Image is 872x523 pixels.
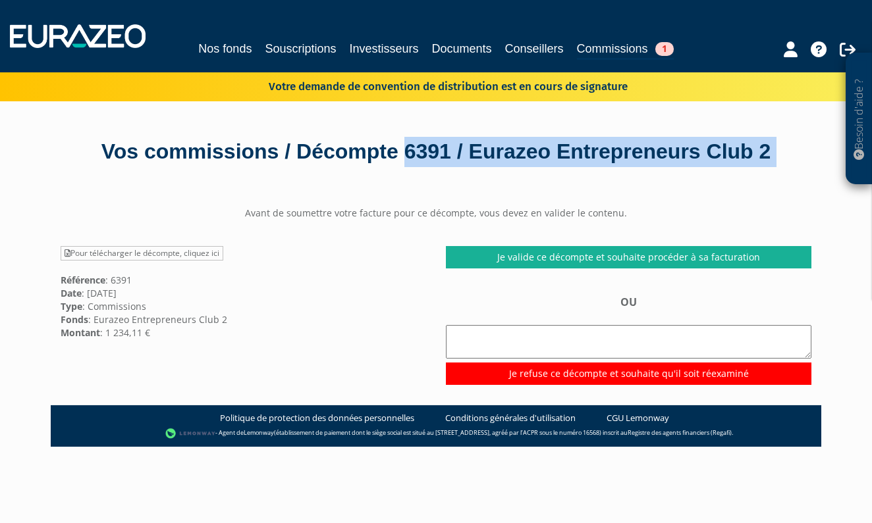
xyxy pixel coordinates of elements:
a: Conditions générales d'utilisation [445,412,576,424]
img: logo-lemonway.png [165,427,216,440]
a: CGU Lemonway [607,412,669,424]
a: Investisseurs [349,39,418,58]
a: Documents [432,39,492,58]
a: Nos fonds [198,39,252,58]
div: OU [446,295,811,385]
div: Vos commissions / Décompte 6391 / Eurazeo Entrepreneurs Club 2 [61,137,811,167]
strong: Date [61,287,82,299]
div: - Agent de (établissement de paiement dont le siège social est situé au [STREET_ADDRESS], agréé p... [64,427,808,440]
a: Conseillers [505,39,564,58]
a: Commissions1 [577,39,674,60]
center: Avant de soumettre votre facture pour ce décompte, vous devez en valider le contenu. [51,207,821,220]
a: Pour télécharger le décompte, cliquez ici [61,246,223,261]
input: Je refuse ce décompte et souhaite qu'il soit réexaminé [446,362,811,385]
a: Je valide ce décompte et souhaite procéder à sa facturation [446,246,811,268]
p: Besoin d'aide ? [852,60,867,178]
strong: Montant [61,326,100,339]
strong: Référence [61,274,105,286]
a: Lemonway [244,429,274,437]
span: 1 [655,42,674,56]
p: Votre demande de convention de distribution est en cours de signature [231,76,628,95]
div: : 6391 : [DATE] : Commissions : Eurazeo Entrepreneurs Club 2 : 1 234,11 € [51,246,436,339]
a: Politique de protection des données personnelles [220,412,414,424]
strong: Fonds [61,313,88,326]
img: 1732889491-logotype_eurazeo_blanc_rvb.png [10,24,146,48]
a: Souscriptions [265,39,336,58]
a: Registre des agents financiers (Regafi) [628,429,732,437]
strong: Type [61,300,82,312]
